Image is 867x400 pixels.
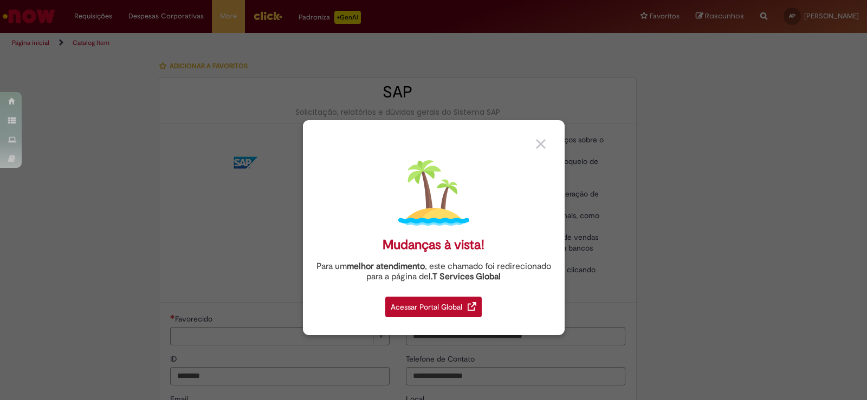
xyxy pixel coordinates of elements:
div: Mudanças à vista! [383,237,484,253]
img: island.png [398,158,469,228]
img: close_button_grey.png [536,139,546,149]
a: I.T Services Global [429,265,501,282]
div: Acessar Portal Global [385,297,482,317]
img: redirect_link.png [468,302,476,311]
strong: melhor atendimento [347,261,425,272]
a: Acessar Portal Global [385,291,482,317]
div: Para um , este chamado foi redirecionado para a página de [311,261,557,282]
